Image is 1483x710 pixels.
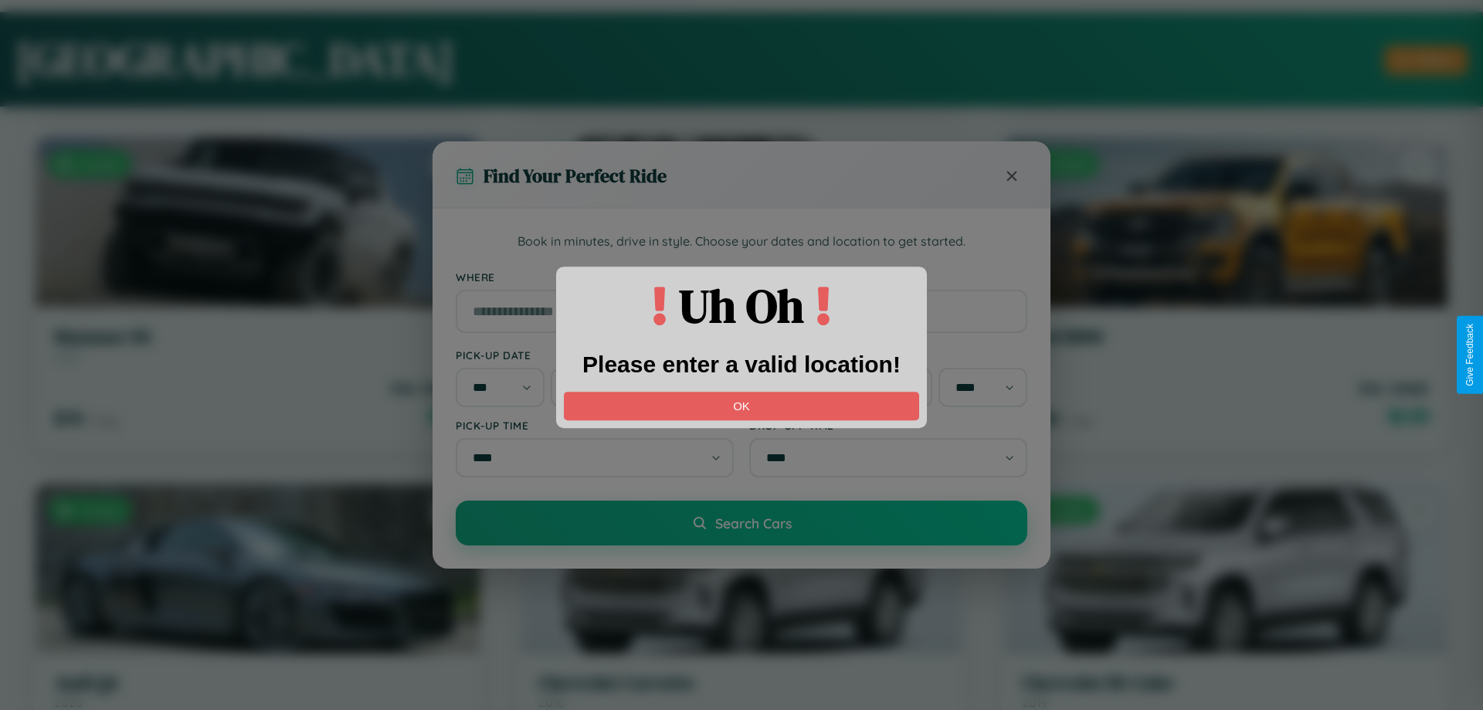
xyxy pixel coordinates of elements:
span: Search Cars [715,515,792,532]
label: Drop-off Time [749,419,1027,432]
label: Pick-up Date [456,348,734,362]
p: Book in minutes, drive in style. Choose your dates and location to get started. [456,232,1027,252]
h3: Find Your Perfect Ride [484,163,667,189]
label: Where [456,270,1027,284]
label: Drop-off Date [749,348,1027,362]
label: Pick-up Time [456,419,734,432]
